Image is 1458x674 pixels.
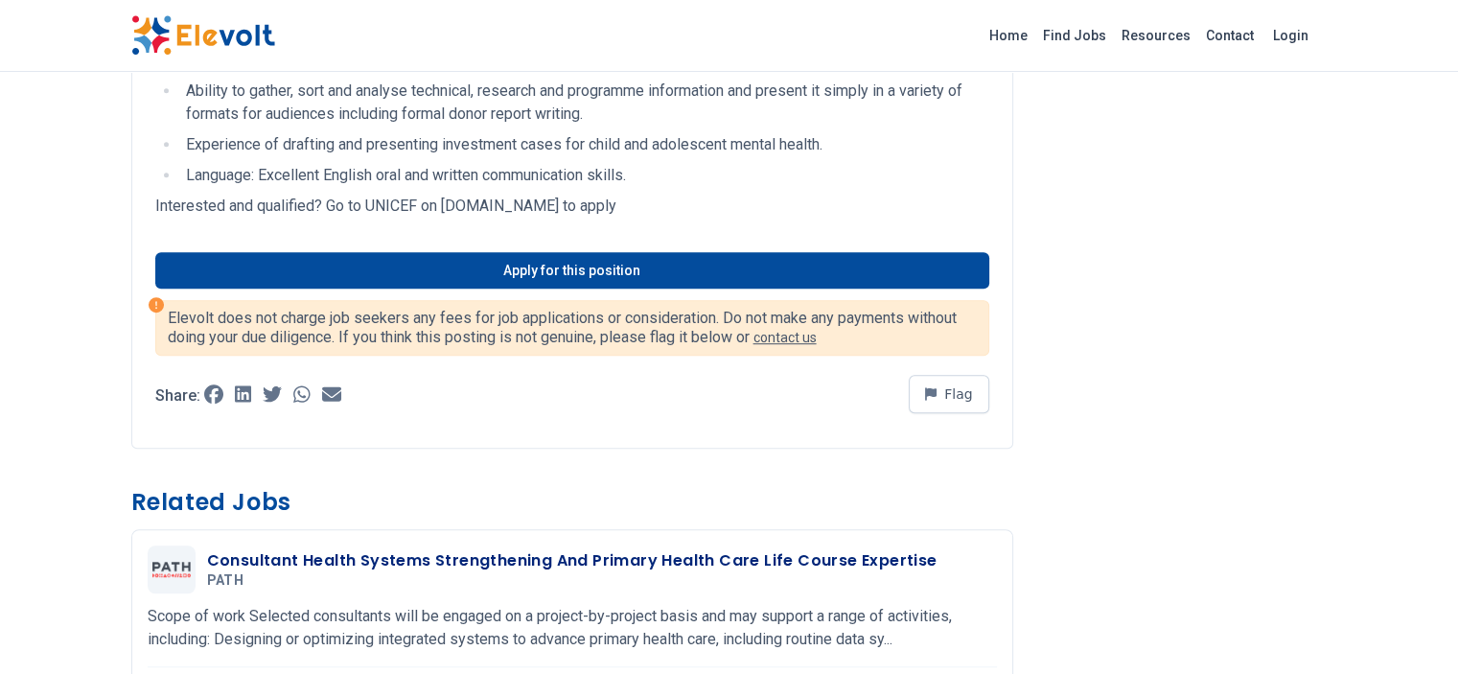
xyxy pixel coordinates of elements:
a: Find Jobs [1035,20,1114,51]
h3: Consultant Health Systems Strengthening And Primary Health Care Life Course Expertise [207,549,937,572]
li: Experience of drafting and presenting investment cases for child and adolescent mental health. [180,133,989,156]
button: Flag [909,375,989,413]
a: contact us [753,330,817,345]
p: Scope of work Selected consultants will be engaged on a project-by-project basis and may support ... [148,605,997,651]
li: Ability to gather, sort and analyse technical, research and programme information and present it ... [180,80,989,126]
p: Elevolt does not charge job seekers any fees for job applications or consideration. Do not make a... [168,309,977,347]
img: Elevolt [131,15,275,56]
p: Interested and qualified? Go to UNICEF on [DOMAIN_NAME] to apply [155,195,989,218]
p: Share: [155,388,200,404]
iframe: Chat Widget [1362,582,1458,674]
a: Login [1261,16,1320,55]
li: Language: Excellent English oral and written communication skills. [180,164,989,187]
a: Resources [1114,20,1198,51]
span: PATH [207,572,243,590]
a: Apply for this position [155,252,989,289]
a: Contact [1198,20,1261,51]
img: PATH [152,562,191,577]
a: Home [982,20,1035,51]
h3: Related Jobs [131,487,1013,518]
